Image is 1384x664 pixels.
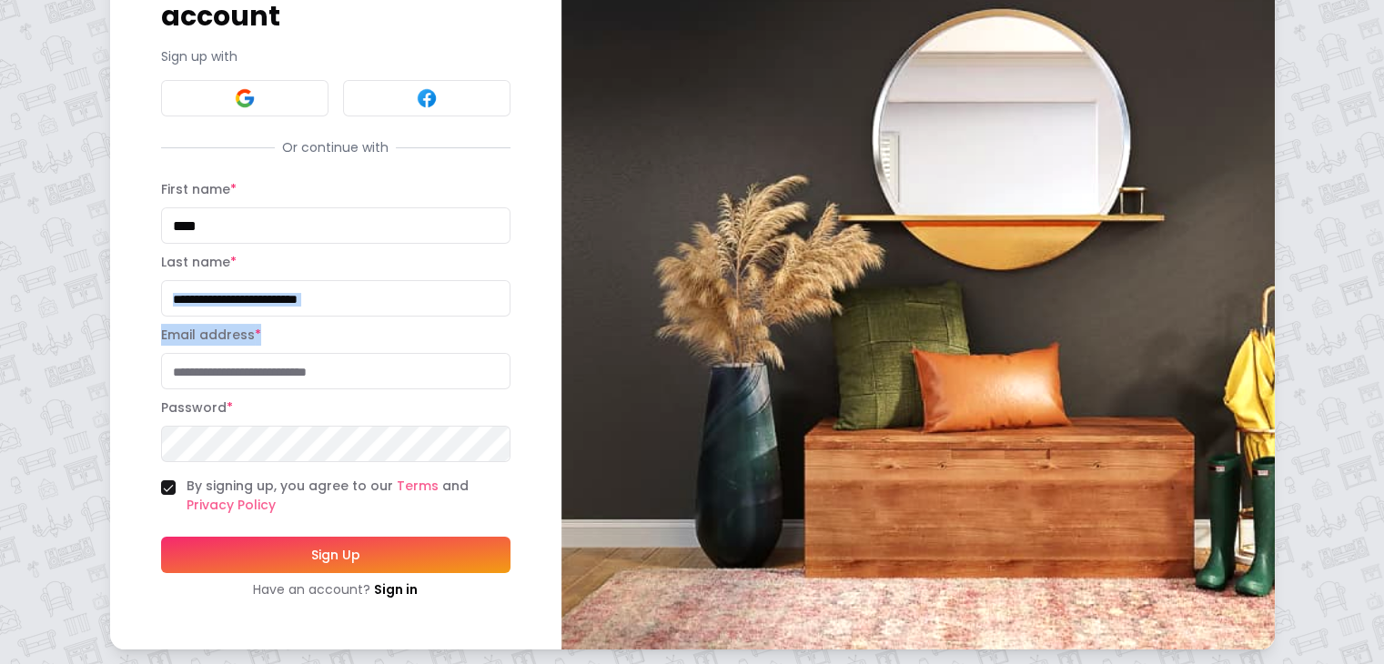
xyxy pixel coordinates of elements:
[397,477,439,495] a: Terms
[234,87,256,109] img: Google signin
[161,326,261,344] label: Email address
[161,398,233,417] label: Password
[161,47,510,65] p: Sign up with
[416,87,438,109] img: Facebook signin
[187,496,276,514] a: Privacy Policy
[374,580,418,599] a: Sign in
[161,580,510,599] div: Have an account?
[161,253,237,271] label: Last name
[161,537,510,573] button: Sign Up
[275,138,396,156] span: Or continue with
[161,180,237,198] label: First name
[187,477,510,515] label: By signing up, you agree to our and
